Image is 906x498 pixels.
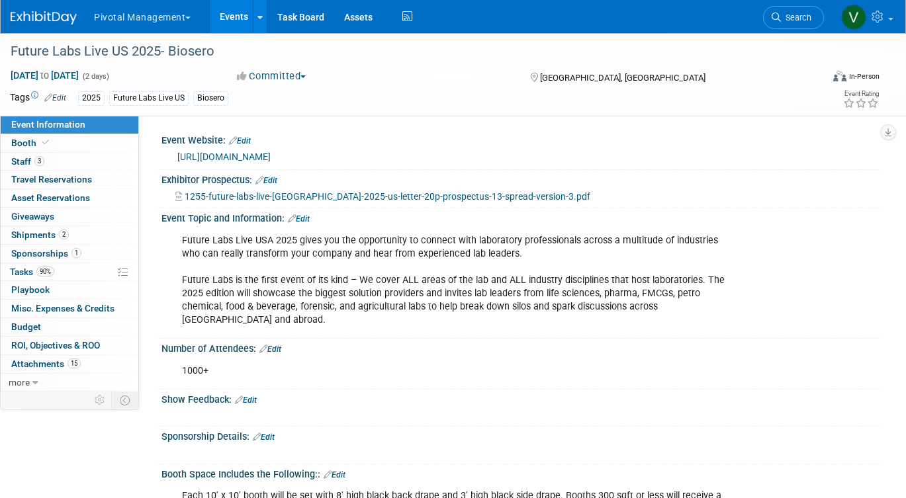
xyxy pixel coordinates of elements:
span: Travel Reservations [11,174,92,185]
a: Edit [288,214,310,224]
div: Number of Attendees: [161,339,880,356]
i: Booth reservation complete [42,139,49,146]
button: Committed [232,69,311,83]
a: more [1,374,138,392]
span: Shipments [11,229,69,240]
td: Personalize Event Tab Strip [89,392,112,409]
div: Exhibitor Prospectus: [161,170,880,187]
a: Tasks90% [1,263,138,281]
a: Edit [44,93,66,103]
a: Edit [229,136,251,145]
div: Future Labs Live US 2025- Biosero [6,40,805,63]
img: Format-Inperson.png [833,71,846,81]
div: Event Topic and Information: [161,208,880,226]
span: (2 days) [81,72,109,81]
span: Asset Reservations [11,192,90,203]
img: Valerie Weld [841,5,866,30]
span: 3 [34,156,44,166]
img: ExhibitDay [11,11,77,24]
a: Event Information [1,116,138,134]
span: Budget [11,321,41,332]
span: Event Information [11,119,85,130]
span: Misc. Expenses & Credits [11,303,114,313]
a: Edit [324,470,345,479]
a: Giveaways [1,208,138,226]
div: In-Person [848,71,880,81]
a: Playbook [1,281,138,299]
div: Event Website: [161,130,880,147]
a: Sponsorships1 [1,245,138,263]
td: Tags [10,91,66,106]
span: Tasks [10,267,54,277]
div: Booth Space Includes the Following:: [161,464,880,481]
a: [URL][DOMAIN_NAME] [177,151,271,162]
span: 15 [68,358,81,368]
div: Show Feedback: [161,390,880,407]
a: Edit [253,433,275,442]
a: Travel Reservations [1,171,138,188]
div: Event Rating [843,91,879,97]
td: Toggle Event Tabs [112,392,139,409]
span: Staff [11,156,44,167]
span: 1 [71,248,81,258]
a: Edit [255,176,277,185]
span: Booth [11,138,52,148]
a: Budget [1,318,138,336]
a: Attachments15 [1,355,138,373]
a: 1255-future-labs-live-[GEOGRAPHIC_DATA]-2025-us-letter-20p-prospectus-13-spread-version-3.pdf [175,191,590,202]
div: 2025 [78,91,105,105]
div: Biosero [193,91,228,105]
span: 2 [59,229,69,239]
div: Future Labs Live US [109,91,189,105]
a: Edit [259,345,281,354]
span: [GEOGRAPHIC_DATA], [GEOGRAPHIC_DATA] [540,73,705,83]
span: 90% [36,267,54,276]
a: Shipments2 [1,226,138,244]
a: Edit [235,395,257,405]
a: ROI, Objectives & ROO [1,337,138,354]
div: 1000+ [173,358,740,384]
span: to [38,70,51,81]
a: Booth [1,134,138,152]
span: Playbook [11,284,50,295]
span: Sponsorships [11,248,81,259]
a: Misc. Expenses & Credits [1,300,138,317]
span: Attachments [11,358,81,369]
span: 1255-future-labs-live-[GEOGRAPHIC_DATA]-2025-us-letter-20p-prospectus-13-spread-version-3.pdf [185,191,590,202]
span: [DATE] [DATE] [10,69,79,81]
div: Future Labs Live USA 2025 gives you the opportunity to connect with laboratory professionals acro... [173,228,740,334]
span: Giveaways [11,211,54,222]
span: more [9,377,30,388]
div: Sponsorship Details: [161,427,880,444]
span: ROI, Objectives & ROO [11,340,100,351]
a: Staff3 [1,153,138,171]
div: Event Format [751,69,880,89]
a: Search [763,6,824,29]
span: Search [781,13,811,22]
a: Asset Reservations [1,189,138,207]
